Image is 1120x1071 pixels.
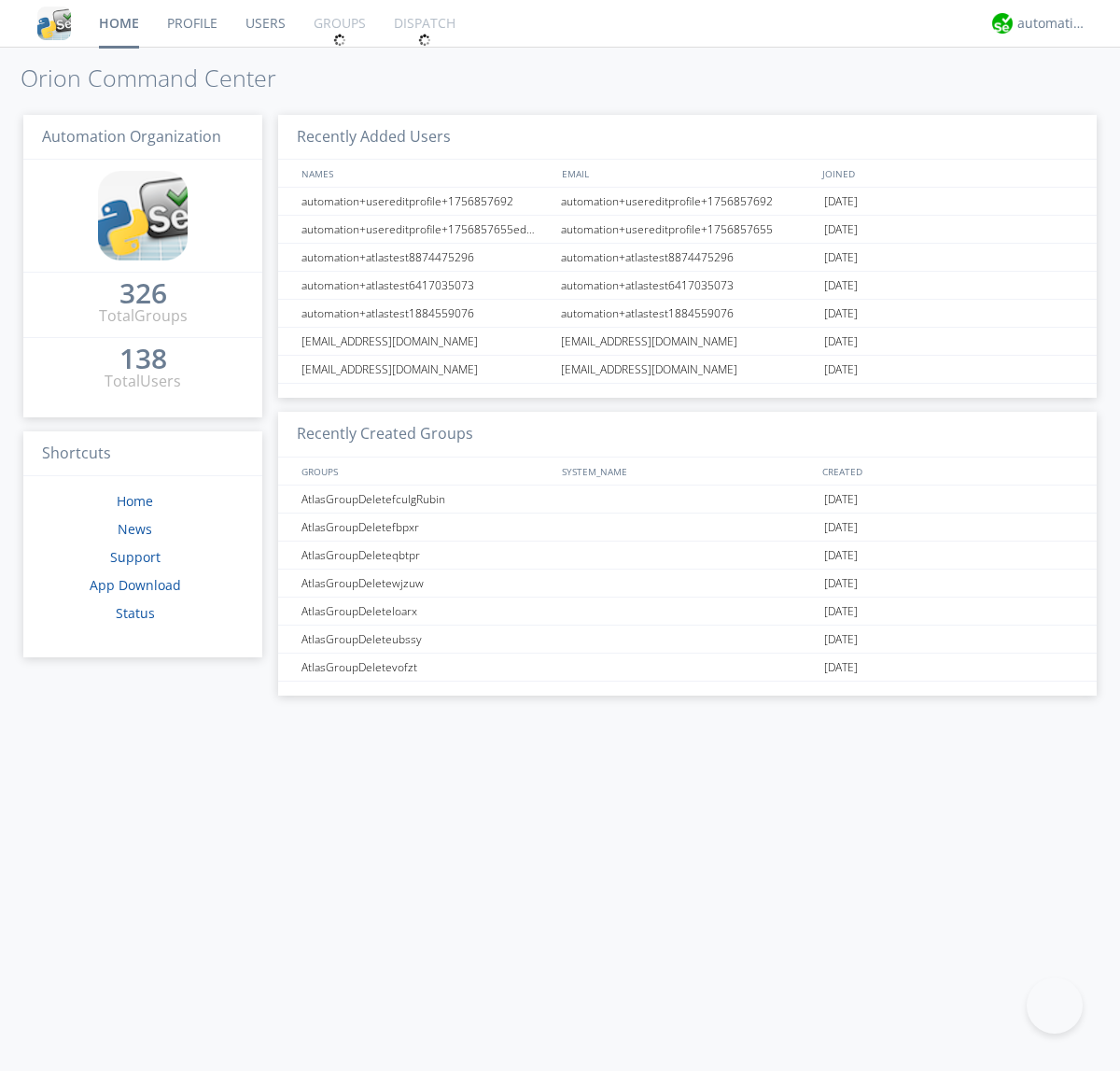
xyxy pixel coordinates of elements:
a: automation+atlastest1884559076automation+atlastest1884559076[DATE] [278,300,1097,328]
img: spin.svg [333,34,346,47]
span: [DATE] [824,626,858,654]
a: [EMAIL_ADDRESS][DOMAIN_NAME][EMAIL_ADDRESS][DOMAIN_NAME][DATE] [278,356,1097,384]
a: App Download [90,576,181,594]
a: Status [116,604,155,622]
div: Total Groups [99,305,188,327]
span: [DATE] [824,356,858,384]
span: [DATE] [824,570,858,598]
a: 326 [119,284,167,305]
div: automation+atlastest6417035073 [297,272,555,299]
h3: Recently Added Users [278,115,1097,161]
div: GROUPS [297,458,553,485]
div: 138 [119,349,167,368]
a: [EMAIL_ADDRESS][DOMAIN_NAME][EMAIL_ADDRESS][DOMAIN_NAME][DATE] [278,328,1097,356]
div: AtlasGroupDeletefculgRubin [297,486,555,513]
span: [DATE] [824,514,858,542]
a: AtlasGroupDeletefculgRubin[DATE] [278,486,1097,514]
a: 138 [119,349,167,371]
span: Automation Organization [42,126,221,147]
div: automation+atlastest6417035073 [556,272,819,299]
a: AtlasGroupDeleteubssy[DATE] [278,626,1097,654]
div: automation+usereditprofile+1756857655editedautomation+usereditprofile+1756857655 [297,216,555,243]
a: AtlasGroupDeleteqbtpr[DATE] [278,542,1097,570]
div: EMAIL [557,160,818,187]
div: AtlasGroupDeletevofzt [297,654,555,681]
a: automation+atlastest8874475296automation+atlastest8874475296[DATE] [278,244,1097,272]
span: [DATE] [824,216,858,244]
span: [DATE] [824,272,858,300]
span: [DATE] [824,328,858,356]
h3: Shortcuts [23,431,262,477]
span: [DATE] [824,188,858,216]
h3: Recently Created Groups [278,412,1097,458]
div: 326 [119,284,167,303]
div: [EMAIL_ADDRESS][DOMAIN_NAME] [297,328,555,355]
div: [EMAIL_ADDRESS][DOMAIN_NAME] [297,356,555,383]
a: Home [117,492,153,510]
img: cddb5a64eb264b2086981ab96f4c1ba7 [98,171,188,261]
a: AtlasGroupDeleteloarx[DATE] [278,598,1097,626]
span: [DATE] [824,598,858,626]
div: automation+atlastest8874475296 [556,244,819,271]
div: AtlasGroupDeletefbpxr [297,514,555,541]
a: automation+usereditprofile+1756857692automation+usereditprofile+1756857692[DATE] [278,188,1097,216]
img: spin.svg [418,34,431,47]
span: [DATE] [824,486,858,514]
span: [DATE] [824,244,858,272]
a: Support [110,548,161,566]
div: [EMAIL_ADDRESS][DOMAIN_NAME] [556,328,819,355]
iframe: Toggle Customer Support [1027,978,1083,1034]
div: AtlasGroupDeleteloarx [297,598,555,625]
div: automation+atlastest1884559076 [556,300,819,327]
a: AtlasGroupDeletewjzuw[DATE] [278,570,1097,598]
span: [DATE] [824,300,858,328]
div: NAMES [297,160,553,187]
div: automation+usereditprofile+1756857655 [556,216,819,243]
div: automation+atlastest1884559076 [297,300,555,327]
div: automation+usereditprofile+1756857692 [556,188,819,215]
span: [DATE] [824,542,858,570]
span: [DATE] [824,654,858,682]
div: AtlasGroupDeleteqbtpr [297,542,555,569]
div: SYSTEM_NAME [557,458,818,485]
div: [EMAIL_ADDRESS][DOMAIN_NAME] [556,356,819,383]
div: automation+atlas [1017,14,1087,33]
div: AtlasGroupDeleteubssy [297,626,555,653]
a: automation+usereditprofile+1756857655editedautomation+usereditprofile+1756857655automation+usered... [278,216,1097,244]
div: JOINED [818,160,1079,187]
img: d2d01cd9b4174d08988066c6d424eccd [992,13,1013,34]
div: automation+usereditprofile+1756857692 [297,188,555,215]
div: AtlasGroupDeletewjzuw [297,570,555,597]
div: automation+atlastest8874475296 [297,244,555,271]
div: Total Users [105,371,181,392]
a: AtlasGroupDeletevofzt[DATE] [278,654,1097,682]
img: cddb5a64eb264b2086981ab96f4c1ba7 [37,7,71,40]
a: News [118,520,152,538]
a: AtlasGroupDeletefbpxr[DATE] [278,514,1097,542]
a: automation+atlastest6417035073automation+atlastest6417035073[DATE] [278,272,1097,300]
div: CREATED [818,458,1079,485]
